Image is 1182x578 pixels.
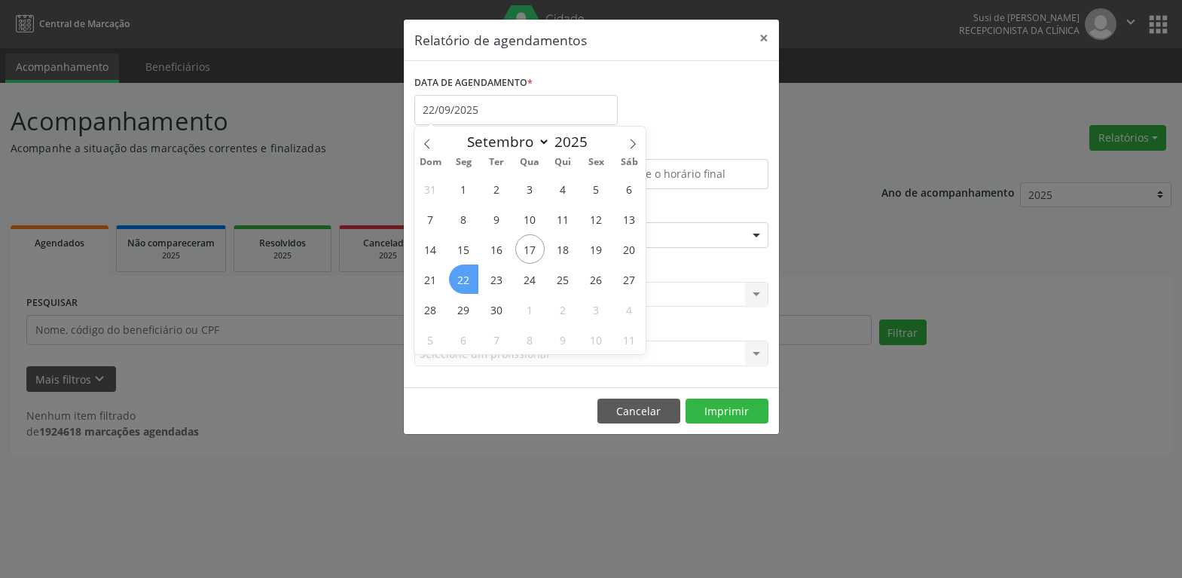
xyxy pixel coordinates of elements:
span: Setembro 18, 2025 [548,234,578,264]
span: Sex [579,157,612,167]
span: Outubro 2, 2025 [548,295,578,324]
span: Outubro 11, 2025 [615,325,644,354]
span: Setembro 16, 2025 [482,234,512,264]
span: Sáb [612,157,646,167]
button: Cancelar [597,399,680,424]
span: Setembro 20, 2025 [615,234,644,264]
span: Setembro 4, 2025 [548,174,578,203]
span: Dom [414,157,447,167]
span: Outubro 7, 2025 [482,325,512,354]
span: Agosto 31, 2025 [416,174,445,203]
span: Setembro 9, 2025 [482,204,512,234]
span: Setembro 11, 2025 [548,204,578,234]
span: Setembro 26, 2025 [582,265,611,294]
span: Setembro 8, 2025 [449,204,478,234]
input: Selecione o horário final [595,159,768,189]
span: Setembro 15, 2025 [449,234,478,264]
input: Year [550,132,600,151]
span: Setembro 2, 2025 [482,174,512,203]
span: Setembro 12, 2025 [582,204,611,234]
span: Outubro 10, 2025 [582,325,611,354]
span: Setembro 17, 2025 [515,234,545,264]
span: Outubro 9, 2025 [548,325,578,354]
span: Setembro 27, 2025 [615,265,644,294]
span: Setembro 21, 2025 [416,265,445,294]
span: Setembro 13, 2025 [615,204,644,234]
span: Setembro 1, 2025 [449,174,478,203]
span: Setembro 6, 2025 [615,174,644,203]
label: DATA DE AGENDAMENTO [414,72,533,95]
span: Qui [546,157,579,167]
label: ATÉ [595,136,768,159]
button: Close [749,20,779,57]
span: Setembro 14, 2025 [416,234,445,264]
span: Setembro 25, 2025 [548,265,578,294]
span: Setembro 28, 2025 [416,295,445,324]
h5: Relatório de agendamentos [414,30,587,50]
span: Outubro 3, 2025 [582,295,611,324]
input: Selecione uma data ou intervalo [414,95,618,125]
span: Outubro 4, 2025 [615,295,644,324]
span: Setembro 23, 2025 [482,265,512,294]
span: Qua [513,157,546,167]
span: Setembro 22, 2025 [449,265,478,294]
span: Setembro 5, 2025 [582,174,611,203]
span: Setembro 30, 2025 [482,295,512,324]
button: Imprimir [686,399,768,424]
span: Outubro 5, 2025 [416,325,445,354]
span: Setembro 19, 2025 [582,234,611,264]
span: Setembro 7, 2025 [416,204,445,234]
span: Setembro 24, 2025 [515,265,545,294]
span: Setembro 29, 2025 [449,295,478,324]
span: Seg [447,157,480,167]
span: Ter [480,157,513,167]
span: Setembro 10, 2025 [515,204,545,234]
span: Outubro 1, 2025 [515,295,545,324]
span: Outubro 6, 2025 [449,325,478,354]
span: Setembro 3, 2025 [515,174,545,203]
span: Outubro 8, 2025 [515,325,545,354]
select: Month [460,131,551,152]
